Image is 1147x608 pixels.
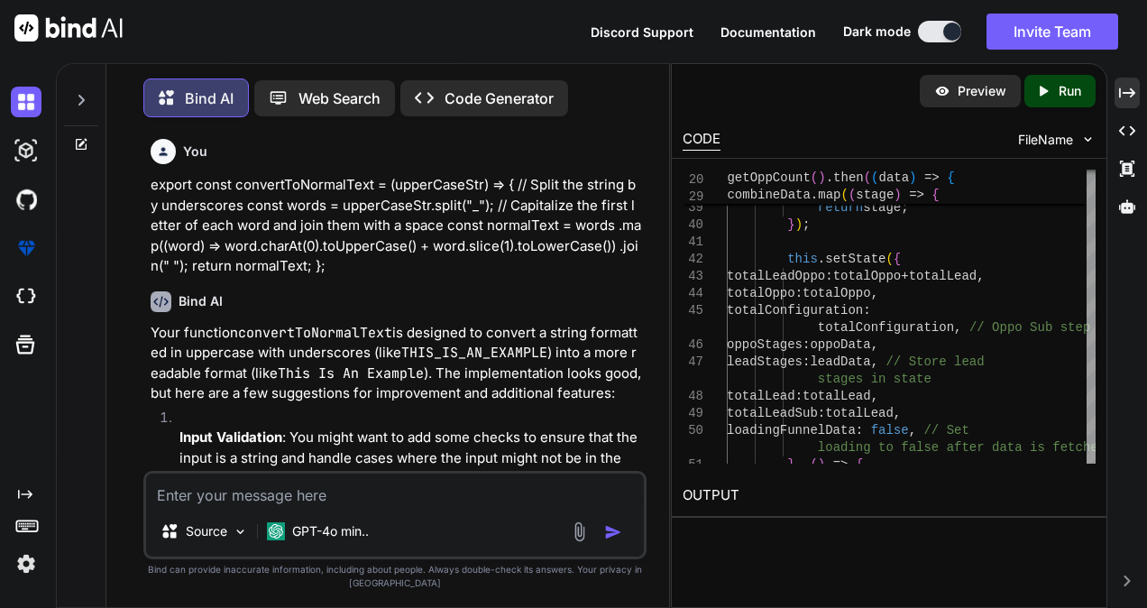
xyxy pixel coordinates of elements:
span: setState [826,252,886,266]
div: 49 [683,405,703,422]
span: } [788,457,795,472]
span: 20 [683,171,703,189]
img: attachment [569,521,590,542]
span: totalOppo [833,269,902,283]
span: ( [864,170,871,185]
span: ; [902,200,909,215]
span: ( [849,188,856,202]
div: 50 [683,422,703,439]
span: : [803,355,810,369]
span: , [871,389,878,403]
code: This Is An Example [278,364,424,382]
span: totalLead [803,389,871,403]
span: totalConfiguration [818,320,954,335]
p: GPT-4o min.. [292,522,369,540]
span: oppoStages [727,337,803,352]
div: CODE [683,129,720,151]
img: GPT-4o mini [267,522,285,540]
span: false [871,423,909,438]
span: , [955,320,962,335]
span: stage [864,200,902,215]
div: 40 [683,216,703,234]
p: Bind AI [185,88,234,109]
span: , [871,355,878,369]
span: . [826,170,833,185]
code: convertToNormalText [238,324,392,342]
span: , [909,423,916,438]
span: : [818,406,825,420]
span: : [795,286,803,300]
span: : [803,337,810,352]
strong: Input Validation [179,428,282,446]
span: loadingFunnelData [727,423,856,438]
span: + [902,269,909,283]
span: . [818,252,825,266]
span: Dark mode [843,23,911,41]
span: => [924,170,940,185]
span: Documentation [720,24,816,40]
span: Discord Support [591,24,693,40]
div: 43 [683,268,703,285]
img: cloudideIcon [11,281,41,312]
p: Source [186,522,227,540]
span: totalLeadOppo [727,269,825,283]
span: totalLeadSub [727,406,818,420]
span: 29 [683,189,703,206]
p: export const convertToNormalText = (upperCaseStr) => { // Split the string by underscores const w... [151,175,642,277]
span: totalOppo [727,286,795,300]
div: 42 [683,251,703,268]
span: ( [886,252,894,266]
div: 46 [683,336,703,354]
div: 47 [683,354,703,371]
span: ( [811,170,818,185]
img: settings [11,548,41,579]
h2: OUTPUT [672,474,1106,517]
span: , [871,286,878,300]
div: 39 [683,199,703,216]
span: : [856,423,863,438]
button: Discord Support [591,23,693,41]
h6: Bind AI [179,292,223,310]
div: 41 [683,234,703,251]
span: leadData [811,355,871,369]
span: { [947,170,954,185]
span: FileName [1018,131,1073,149]
span: totalLead [909,269,977,283]
img: preview [934,83,950,99]
div: 48 [683,388,703,405]
span: totalLead [826,406,895,420]
span: ) [894,188,901,202]
p: Run [1059,82,1081,100]
p: Web Search [298,88,381,109]
p: Your function is designed to convert a string formatted in uppercase with underscores (like ) int... [151,323,642,404]
span: this [788,252,819,266]
h6: You [183,143,207,161]
img: githubDark [11,184,41,215]
span: , [795,457,803,472]
div: 51 [683,456,703,474]
span: getOppCount [727,170,810,185]
span: => [833,457,849,472]
code: THIS_IS_AN_EXAMPLE [401,344,547,362]
span: ( [840,188,848,202]
span: { [894,252,901,266]
img: chevron down [1080,132,1096,147]
button: Documentation [720,23,816,41]
span: { [856,457,863,472]
p: Preview [958,82,1006,100]
span: ( [811,457,818,472]
span: data [879,170,910,185]
span: : [826,269,833,283]
span: // Store lead [886,355,985,369]
span: => [909,188,924,202]
span: map [818,188,840,202]
span: ) [909,170,916,185]
img: Pick Models [233,524,248,539]
span: combineData [727,188,810,202]
span: totalOppo [803,286,871,300]
p: Code Generator [445,88,554,109]
span: totalConfiguration [727,303,863,318]
span: { [931,188,939,202]
span: ) [818,170,825,185]
img: Bind AI [14,14,123,41]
